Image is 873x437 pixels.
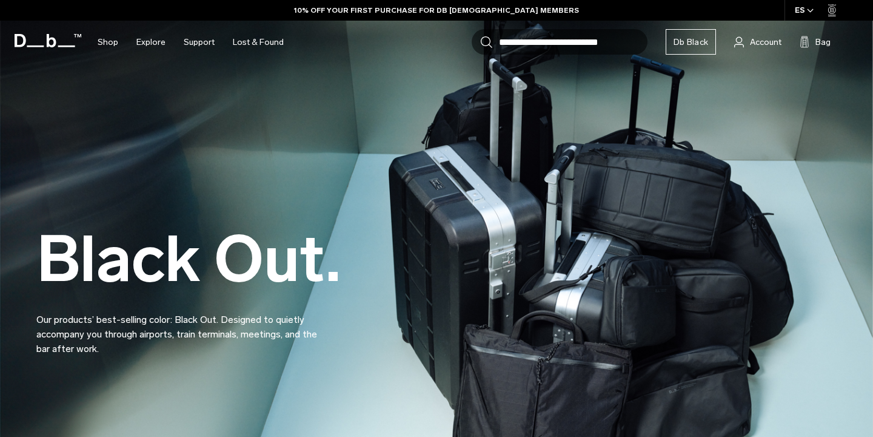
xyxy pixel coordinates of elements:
[136,21,166,64] a: Explore
[294,5,579,16] a: 10% OFF YOUR FIRST PURCHASE FOR DB [DEMOGRAPHIC_DATA] MEMBERS
[98,21,118,64] a: Shop
[184,21,215,64] a: Support
[89,21,293,64] nav: Main Navigation
[750,36,781,49] span: Account
[800,35,831,49] button: Bag
[36,298,327,356] p: Our products’ best-selling color: Black Out. Designed to quietly accompany you through airports, ...
[666,29,716,55] a: Db Black
[815,36,831,49] span: Bag
[233,21,284,64] a: Lost & Found
[734,35,781,49] a: Account
[36,228,341,291] h2: Black Out.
